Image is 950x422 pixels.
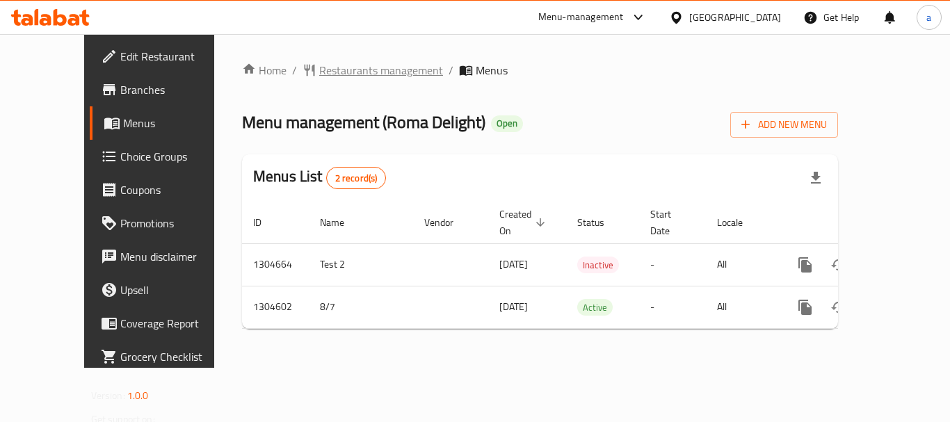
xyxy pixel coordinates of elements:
[577,300,613,316] span: Active
[499,206,549,239] span: Created On
[491,115,523,132] div: Open
[706,286,778,328] td: All
[303,62,443,79] a: Restaurants management
[292,62,297,79] li: /
[319,62,443,79] span: Restaurants management
[741,116,827,133] span: Add New Menu
[639,286,706,328] td: -
[90,173,243,206] a: Coupons
[120,282,232,298] span: Upsell
[499,255,528,273] span: [DATE]
[650,206,689,239] span: Start Date
[242,62,287,79] a: Home
[499,298,528,316] span: [DATE]
[476,62,508,79] span: Menus
[326,167,387,189] div: Total records count
[577,214,622,231] span: Status
[123,115,232,131] span: Menus
[926,10,931,25] span: a
[799,161,832,195] div: Export file
[90,307,243,340] a: Coverage Report
[309,243,413,286] td: Test 2
[242,106,485,138] span: Menu management ( Roma Delight )
[309,286,413,328] td: 8/7
[90,140,243,173] a: Choice Groups
[491,117,523,129] span: Open
[538,9,624,26] div: Menu-management
[717,214,761,231] span: Locale
[91,387,125,405] span: Version:
[242,202,933,329] table: enhanced table
[120,215,232,232] span: Promotions
[789,248,822,282] button: more
[120,148,232,165] span: Choice Groups
[90,40,243,73] a: Edit Restaurant
[90,273,243,307] a: Upsell
[120,81,232,98] span: Branches
[120,315,232,332] span: Coverage Report
[320,214,362,231] span: Name
[120,248,232,265] span: Menu disclaimer
[577,299,613,316] div: Active
[242,62,838,79] nav: breadcrumb
[577,257,619,273] span: Inactive
[730,112,838,138] button: Add New Menu
[90,106,243,140] a: Menus
[242,243,309,286] td: 1304664
[778,202,933,244] th: Actions
[822,248,855,282] button: Change Status
[789,291,822,324] button: more
[253,166,386,189] h2: Menus List
[449,62,453,79] li: /
[127,387,149,405] span: 1.0.0
[253,214,280,231] span: ID
[242,286,309,328] td: 1304602
[822,291,855,324] button: Change Status
[327,172,386,185] span: 2 record(s)
[689,10,781,25] div: [GEOGRAPHIC_DATA]
[639,243,706,286] td: -
[424,214,472,231] span: Vendor
[706,243,778,286] td: All
[90,340,243,373] a: Grocery Checklist
[90,240,243,273] a: Menu disclaimer
[90,73,243,106] a: Branches
[120,181,232,198] span: Coupons
[90,206,243,240] a: Promotions
[120,348,232,365] span: Grocery Checklist
[120,48,232,65] span: Edit Restaurant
